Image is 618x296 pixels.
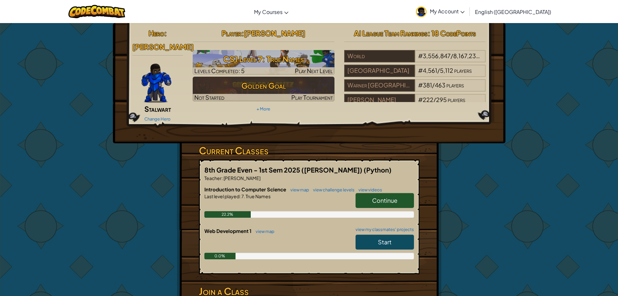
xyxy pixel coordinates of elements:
[194,67,245,74] span: Levels Completed: 5
[446,81,464,89] span: players
[372,197,397,204] span: Continue
[423,81,432,89] span: 381
[194,94,224,101] span: Not Started
[222,175,223,181] span: :
[437,67,440,74] span: /
[241,29,244,38] span: :
[344,85,486,93] a: Warner [GEOGRAPHIC_DATA]#381/463players
[344,56,486,64] a: World#3,556,847/8,167,233players
[245,193,271,199] span: True Names
[416,6,427,17] img: avatar
[291,94,333,101] span: Play Tournament
[352,227,414,232] a: view my classmates' projects
[287,187,309,192] a: view map
[310,187,355,192] a: view challenge levels
[257,106,270,111] a: + More
[453,52,480,59] span: 8,167,233
[204,175,222,181] span: Teacher
[344,71,486,78] a: [GEOGRAPHIC_DATA]#4,561/5,112players
[204,211,251,218] div: 22.2%
[144,116,171,122] a: Change Hero
[454,67,472,74] span: players
[418,67,423,74] span: #
[193,50,334,75] img: CS1 Level 7: True Names
[252,229,274,234] a: view map
[418,96,423,103] span: #
[193,77,334,101] img: Golden Goal
[418,81,423,89] span: #
[132,42,194,51] span: [PERSON_NAME]
[241,193,245,199] span: 7.
[141,64,171,103] img: Gordon-selection-pose.png
[254,8,283,15] span: My Courses
[344,65,415,77] div: [GEOGRAPHIC_DATA]
[418,52,423,59] span: #
[428,29,476,38] span: : 18 CodePoints
[433,96,436,103] span: /
[204,166,364,174] span: 8th Grade Even - 1st Sem 2025 ([PERSON_NAME])
[423,52,451,59] span: 3,556,847
[344,79,415,92] div: Warner [GEOGRAPHIC_DATA]
[239,193,241,199] span: :
[435,81,445,89] span: 463
[355,187,382,192] a: view videos
[204,186,287,192] span: Introduction to Computer Science
[344,100,486,108] a: [PERSON_NAME]#222/295players
[364,166,392,174] span: (Python)
[251,3,292,20] a: My Courses
[440,67,453,74] span: 5,112
[204,253,236,259] div: 0.0%
[430,8,465,15] span: My Account
[193,50,334,75] a: Play Next Level
[423,96,433,103] span: 222
[222,29,241,38] span: Player
[199,143,419,158] h3: Current Classes
[204,193,239,199] span: Last level played
[436,96,447,103] span: 295
[432,81,435,89] span: /
[378,238,392,246] span: Start
[344,94,415,106] div: [PERSON_NAME]
[480,52,498,59] span: players
[144,104,171,113] span: Stalwart
[204,228,252,234] span: Web Development 1
[475,8,551,15] span: English ([GEOGRAPHIC_DATA])
[193,52,334,66] h3: CS1 Level 7: True Names
[354,29,428,38] span: AI League Team Rankings
[413,1,468,22] a: My Account
[223,175,261,181] span: [PERSON_NAME]
[164,29,167,38] span: :
[423,67,437,74] span: 4,561
[344,50,415,62] div: World
[193,77,334,101] a: Golden GoalNot StartedPlay Tournament
[149,29,164,38] span: Hero
[448,96,465,103] span: players
[193,78,334,93] h3: Golden Goal
[451,52,453,59] span: /
[472,3,554,20] a: English ([GEOGRAPHIC_DATA])
[295,67,333,74] span: Play Next Level
[244,29,305,38] span: [PERSON_NAME]
[68,5,125,18] img: CodeCombat logo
